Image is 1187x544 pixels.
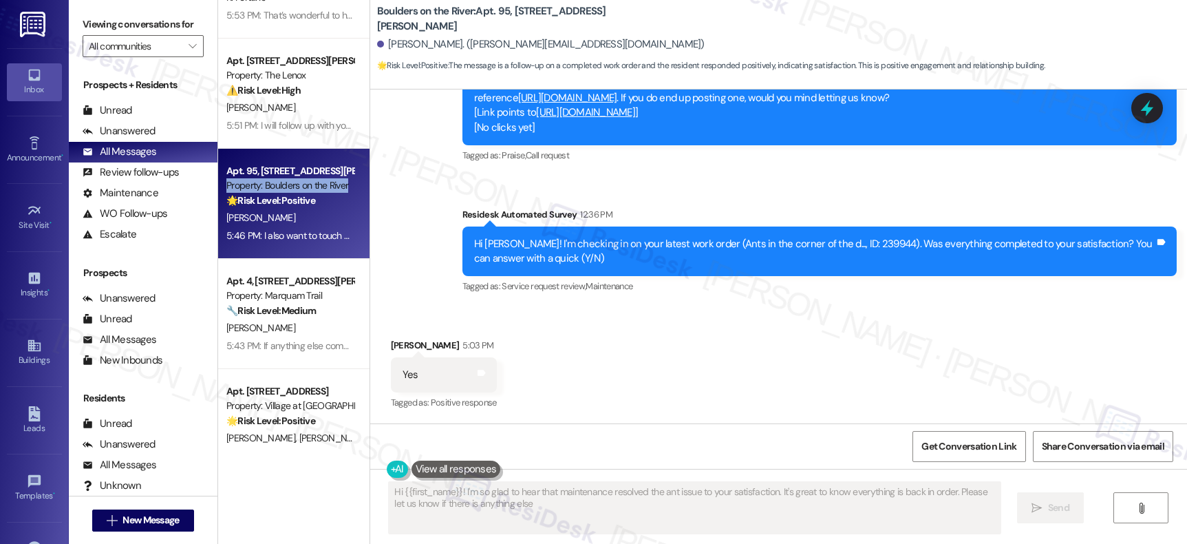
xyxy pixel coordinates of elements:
[299,432,367,444] span: [PERSON_NAME]
[69,78,217,92] div: Prospects + Residents
[83,207,167,221] div: WO Follow-ups
[389,482,1000,534] textarea: Hi {{first_name}}! I'm so glad to hear that maintenance resolved the ant issue to your satisfacti...
[83,417,132,431] div: Unread
[226,54,354,68] div: Apt. [STREET_ADDRESS][PERSON_NAME]
[226,164,354,178] div: Apt. 95, [STREET_ADDRESS][PERSON_NAME]
[69,266,217,280] div: Prospects
[7,266,62,304] a: Insights •
[83,103,132,118] div: Unread
[502,149,525,161] span: Praise ,
[474,61,1155,135] div: We’re so glad your expectations have been met, and we’ll continue doing our best to provide you w...
[47,286,50,295] span: •
[502,280,586,292] span: Service request review ,
[1031,503,1042,514] i: 
[391,393,497,412] div: Tagged as:
[377,60,448,71] strong: 🌟 Risk Level: Positive
[69,391,217,406] div: Residents
[226,432,299,444] span: [PERSON_NAME]
[1042,439,1164,454] span: Share Conversation via email
[518,91,617,105] a: [URL][DOMAIN_NAME]
[577,207,612,222] div: 12:36 PM
[226,384,354,399] div: Apt. [STREET_ADDRESS]
[403,368,418,382] div: Yes
[226,68,354,83] div: Property: The Lenox
[377,37,705,52] div: [PERSON_NAME]. ([PERSON_NAME][EMAIL_ADDRESS][DOMAIN_NAME])
[83,479,141,493] div: Unknown
[83,458,156,472] div: All Messages
[20,12,48,37] img: ResiDesk Logo
[83,437,156,452] div: Unanswered
[226,178,354,193] div: Property: Boulders on the River
[462,207,1177,227] div: Residesk Automated Survey
[83,312,132,326] div: Unread
[189,41,196,52] i: 
[83,227,136,242] div: Escalate
[83,165,179,180] div: Review follow-ups
[7,334,62,371] a: Buildings
[462,145,1177,165] div: Tagged as:
[526,149,569,161] span: Call request
[462,276,1177,296] div: Tagged as:
[7,199,62,236] a: Site Visit •
[226,119,374,132] div: 5:51 PM: I will follow up with you soon!
[226,289,354,303] div: Property: Marquam Trail
[83,145,156,159] div: All Messages
[83,14,204,35] label: Viewing conversations for
[226,339,515,352] div: 5:43 PM: If anything else comes up, know that I'm always ready to assist.
[912,431,1025,462] button: Get Conversation Link
[377,59,1045,73] span: : The message is a follow-up on a completed work order and the resident responded positively, ind...
[1017,492,1084,523] button: Send
[1048,501,1069,515] span: Send
[226,415,315,427] strong: 🌟 Risk Level: Positive
[7,63,62,101] a: Inbox
[122,513,179,527] span: New Message
[61,151,63,160] span: •
[107,515,117,526] i: 
[83,353,162,368] div: New Inbounds
[83,186,158,200] div: Maintenance
[7,470,62,507] a: Templates •
[83,333,156,347] div: All Messages
[586,280,632,292] span: Maintenance
[89,35,182,57] input: All communities
[50,218,52,228] span: •
[226,84,301,96] strong: ⚠️ Risk Level: High
[83,291,156,306] div: Unanswered
[226,211,295,224] span: [PERSON_NAME]
[459,338,493,353] div: 5:03 PM
[921,439,1016,454] span: Get Conversation Link
[1136,503,1146,514] i: 
[474,237,1155,266] div: Hi [PERSON_NAME]! I'm checking in on your latest work order (Ants in the corner of the d..., ID: ...
[226,101,295,114] span: [PERSON_NAME]
[226,194,315,207] strong: 🌟 Risk Level: Positive
[431,397,497,408] span: Positive response
[536,105,635,119] a: [URL][DOMAIN_NAME]
[226,304,316,317] strong: 🔧 Risk Level: Medium
[377,4,652,34] b: Boulders on the River: Apt. 95, [STREET_ADDRESS][PERSON_NAME]
[391,338,497,357] div: [PERSON_NAME]
[226,399,354,413] div: Property: Village at [GEOGRAPHIC_DATA] I
[7,402,62,439] a: Leads
[1033,431,1173,462] button: Share Conversation via email
[226,274,354,289] div: Apt. 4, [STREET_ADDRESS][PERSON_NAME]
[53,489,55,499] span: •
[83,124,156,138] div: Unanswered
[92,510,194,532] button: New Message
[226,322,295,334] span: [PERSON_NAME]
